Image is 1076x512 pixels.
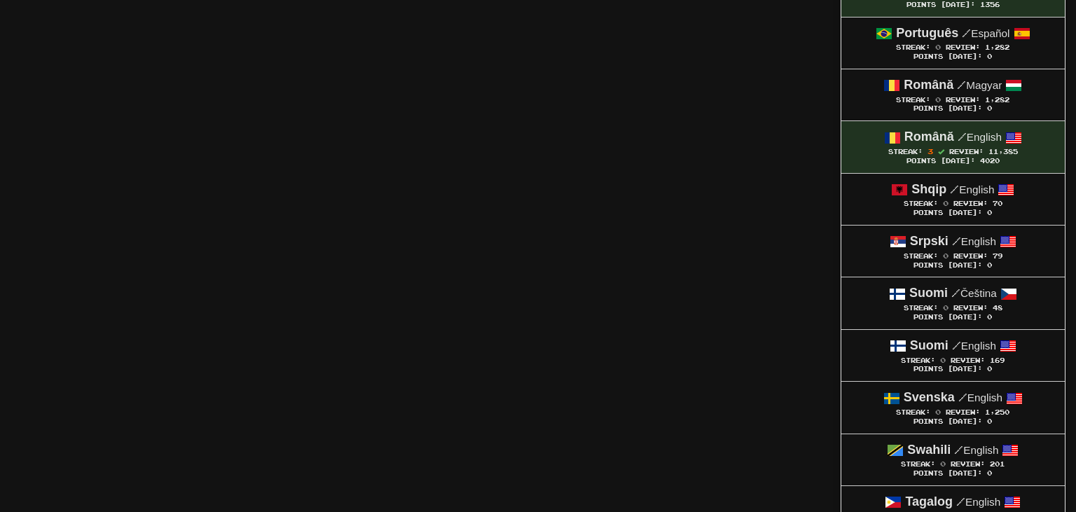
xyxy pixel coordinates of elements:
div: Points [DATE]: 0 [855,469,1051,478]
strong: Română [904,78,953,92]
div: Points [DATE]: 1356 [855,1,1051,10]
span: Review: [951,460,985,468]
span: Streak: [896,96,930,104]
small: English [952,340,996,352]
div: Points [DATE]: 0 [855,417,1051,427]
span: Review: [953,304,988,312]
span: 48 [993,304,1002,312]
span: 79 [993,252,1002,260]
strong: Swahili [907,443,951,457]
span: Review: [946,408,980,416]
span: Streak: [888,148,923,155]
a: Swahili /English Streak: 0 Review: 201 Points [DATE]: 0 [841,434,1065,485]
span: Review: [953,252,988,260]
span: Streak includes today. [938,148,944,155]
span: Streak: [904,252,938,260]
span: 3 [927,147,933,155]
span: 1,250 [985,408,1009,416]
small: English [956,496,1000,508]
span: / [958,391,967,403]
div: Points [DATE]: 0 [855,104,1051,113]
span: 70 [993,200,1002,207]
strong: Tagalog [905,494,953,508]
div: Points [DATE]: 0 [855,209,1051,218]
span: 1,282 [985,96,1009,104]
a: Shqip /English Streak: 0 Review: 70 Points [DATE]: 0 [841,174,1065,225]
a: Srpski /English Streak: 0 Review: 79 Points [DATE]: 0 [841,226,1065,277]
span: Review: [953,200,988,207]
span: 201 [990,460,1005,468]
span: 1,282 [985,43,1009,51]
span: Streak: [904,304,938,312]
span: / [951,286,960,299]
a: Suomi /Čeština Streak: 0 Review: 48 Points [DATE]: 0 [841,277,1065,328]
small: Magyar [957,79,1002,91]
div: Points [DATE]: 4020 [855,157,1051,166]
span: / [957,78,966,91]
a: Română /English Streak: 3 Review: 11,385 Points [DATE]: 4020 [841,121,1065,172]
strong: Srpski [910,234,949,248]
span: / [956,495,965,508]
small: English [958,131,1002,143]
strong: Svenska [904,390,955,404]
strong: Suomi [909,286,948,300]
strong: Português [896,26,958,40]
span: 0 [940,459,946,468]
small: English [954,444,998,456]
small: English [950,184,994,195]
span: 0 [943,199,949,207]
strong: Suomi [910,338,949,352]
span: / [958,130,967,143]
small: Español [962,27,1009,39]
span: Streak: [901,357,935,364]
span: 169 [990,357,1005,364]
span: 0 [940,356,946,364]
span: / [962,27,971,39]
strong: Română [904,130,954,144]
span: Streak: [896,408,930,416]
span: / [952,339,961,352]
span: Streak: [896,43,930,51]
a: Suomi /English Streak: 0 Review: 169 Points [DATE]: 0 [841,330,1065,381]
div: Points [DATE]: 0 [855,53,1051,62]
div: Points [DATE]: 0 [855,313,1051,322]
span: 0 [935,43,941,51]
a: Svenska /English Streak: 0 Review: 1,250 Points [DATE]: 0 [841,382,1065,433]
span: Review: [951,357,985,364]
span: 0 [935,408,941,416]
span: Review: [946,43,980,51]
div: Points [DATE]: 0 [855,261,1051,270]
a: Română /Magyar Streak: 0 Review: 1,282 Points [DATE]: 0 [841,69,1065,120]
strong: Shqip [911,182,946,196]
span: / [952,235,961,247]
span: Streak: [901,460,935,468]
span: / [950,183,959,195]
small: English [958,392,1002,403]
small: Čeština [951,287,997,299]
span: 0 [943,303,949,312]
small: English [952,235,996,247]
a: Português /Español Streak: 0 Review: 1,282 Points [DATE]: 0 [841,18,1065,69]
span: / [954,443,963,456]
span: Review: [949,148,984,155]
span: 0 [935,95,941,104]
span: Review: [946,96,980,104]
span: 11,385 [988,148,1018,155]
span: 0 [943,251,949,260]
span: Streak: [904,200,938,207]
div: Points [DATE]: 0 [855,365,1051,374]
